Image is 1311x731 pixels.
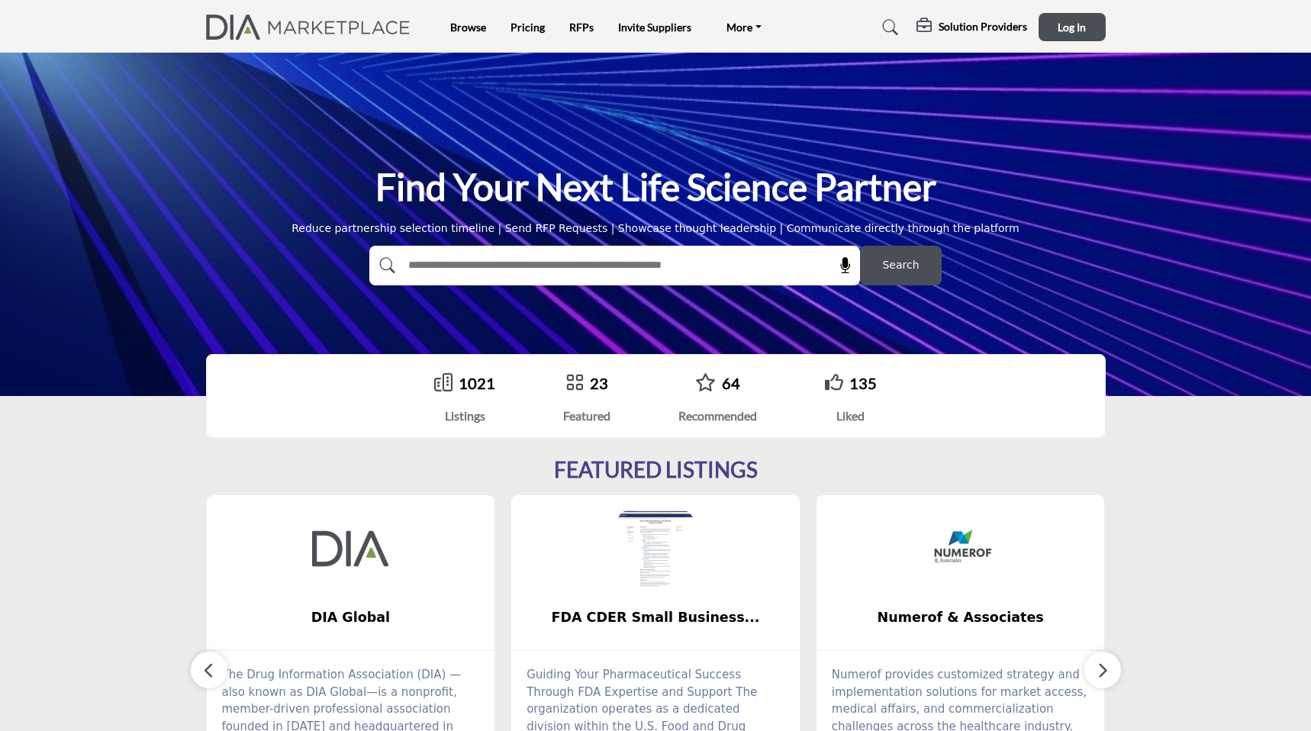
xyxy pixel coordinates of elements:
button: Search [860,246,942,285]
div: Liked [825,407,877,425]
span: Numerof & Associates [839,607,1082,627]
a: Invite Suppliers [618,21,691,34]
div: Solution Providers [916,18,1027,37]
div: Reduce partnership selection timeline | Send RFP Requests | Showcase thought leadership | Communi... [292,221,1019,237]
a: DIA Global [207,597,495,638]
span: DIA Global [230,607,472,627]
a: 23 [590,374,608,392]
h2: FEATURED LISTINGS [554,457,758,483]
img: Numerof & Associates [923,510,999,587]
b: Numerof & Associates [839,597,1082,638]
div: Featured [563,407,610,425]
div: Listings [434,407,495,425]
a: Browse [450,21,486,34]
b: DIA Global [230,597,472,638]
a: Pricing [511,21,545,34]
a: 135 [849,374,877,392]
img: DIA Global [312,510,388,587]
a: 64 [722,374,740,392]
i: Go to Liked [825,373,843,391]
span: Search [882,257,919,273]
img: FDA CDER Small Business and Industry Assistance (SBIA) [617,510,694,587]
a: RFPs [569,21,594,34]
button: Log In [1039,13,1106,41]
div: Recommended [678,407,757,425]
a: FDA CDER Small Business... [511,597,800,638]
span: FDA CDER Small Business... [534,607,777,627]
b: FDA CDER Small Business and Industry Assistance (SBIA) [534,597,777,638]
h1: Find Your Next Life Science Partner [375,163,936,211]
span: Log In [1058,21,1086,34]
img: Site Logo [206,14,419,40]
a: Numerof & Associates [817,597,1105,638]
a: More [716,17,772,38]
a: Go to Featured [565,373,584,394]
a: 1021 [459,374,495,392]
a: Go to Recommended [695,373,716,394]
h5: Solution Providers [939,20,1027,34]
a: Search [868,15,908,40]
